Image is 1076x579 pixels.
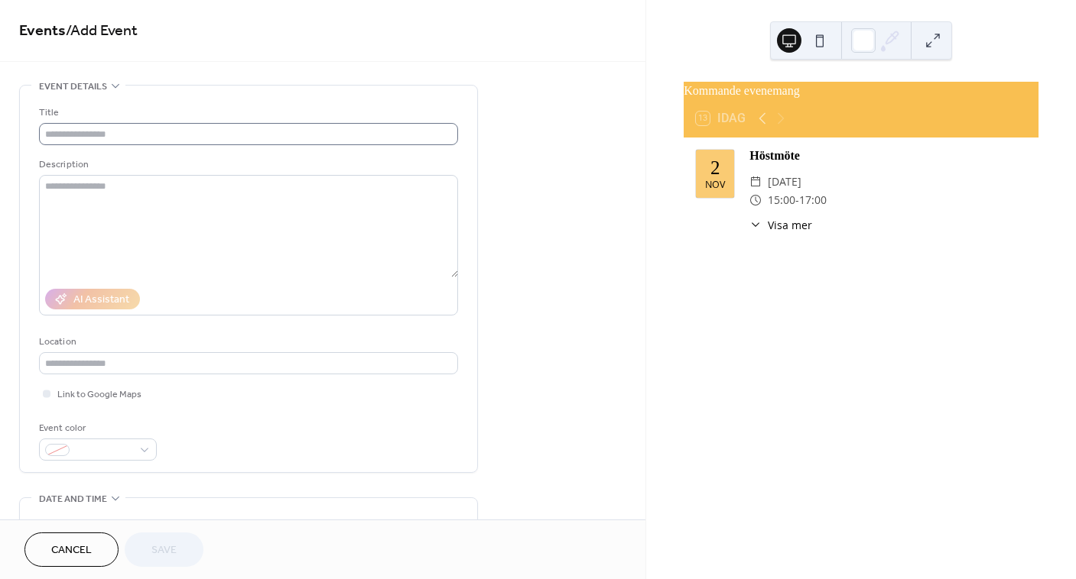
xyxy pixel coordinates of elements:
[749,217,812,233] button: ​Visa mer
[749,217,762,233] div: ​
[705,180,725,190] div: nov
[768,191,795,209] span: 15:00
[39,491,107,507] span: Date and time
[684,82,1039,100] div: Kommande evenemang
[799,191,827,209] span: 17:00
[51,543,92,559] span: Cancel
[66,17,138,47] span: / Add Event
[39,157,455,173] div: Description
[39,105,455,121] div: Title
[39,420,154,436] div: Event color
[768,173,801,191] span: [DATE]
[768,217,812,233] span: Visa mer
[749,147,1026,165] div: Höstmöte
[39,517,86,533] div: Start date
[795,191,799,209] span: -
[749,191,762,209] div: ​
[19,17,66,47] a: Events
[39,79,107,95] span: Event details
[256,517,299,533] div: End date
[57,387,141,403] span: Link to Google Maps
[39,334,455,350] div: Location
[749,173,762,191] div: ​
[24,532,119,567] button: Cancel
[710,158,720,177] div: 2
